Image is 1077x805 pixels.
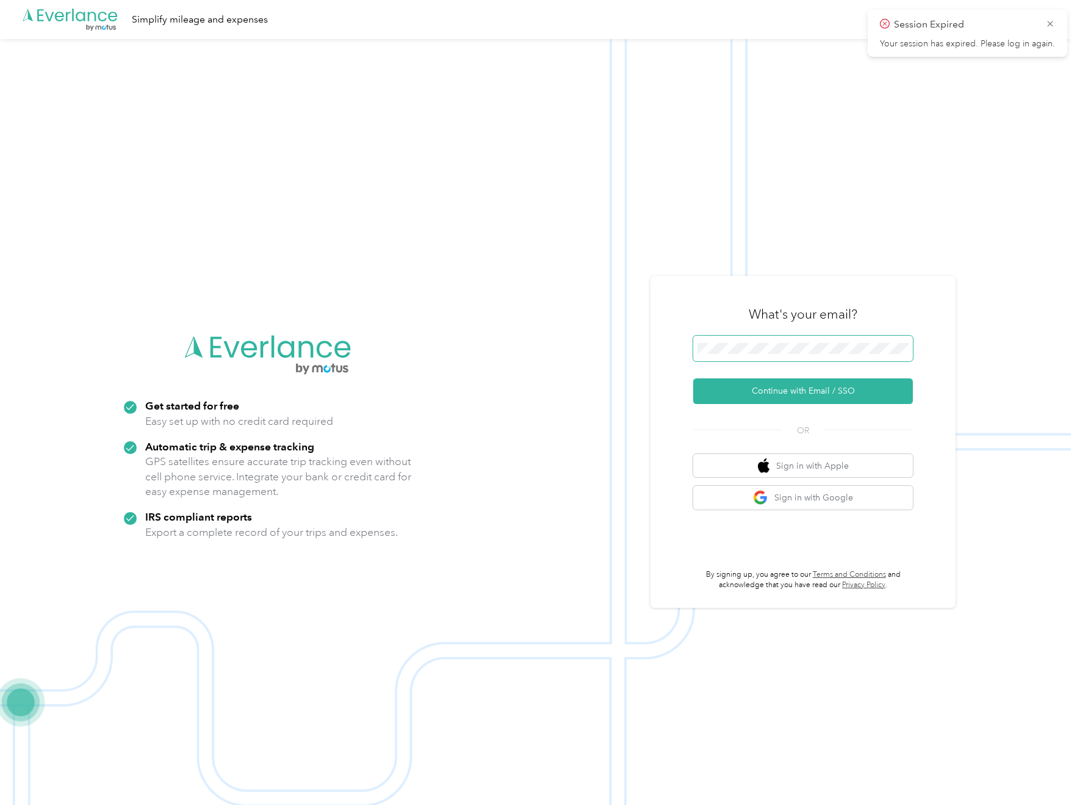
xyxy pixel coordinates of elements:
p: Easy set up with no credit card required [145,414,333,429]
div: Simplify mileage and expenses [132,12,268,27]
span: OR [782,424,824,437]
a: Terms and Conditions [813,570,886,579]
button: apple logoSign in with Apple [693,454,913,478]
strong: IRS compliant reports [145,510,252,523]
p: By signing up, you agree to our and acknowledge that you have read our . [693,569,913,591]
strong: Get started for free [145,399,239,412]
iframe: Everlance-gr Chat Button Frame [1009,737,1077,805]
h3: What's your email? [749,306,857,323]
button: google logoSign in with Google [693,486,913,510]
strong: Automatic trip & expense tracking [145,440,314,453]
img: google logo [753,490,768,505]
p: Export a complete record of your trips and expenses. [145,525,398,540]
a: Privacy Policy [842,580,885,590]
p: Session Expired [894,17,1037,32]
button: Continue with Email / SSO [693,378,913,404]
img: apple logo [758,458,770,474]
p: Your session has expired. Please log in again. [880,38,1055,49]
p: GPS satellites ensure accurate trip tracking even without cell phone service. Integrate your bank... [145,454,412,499]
